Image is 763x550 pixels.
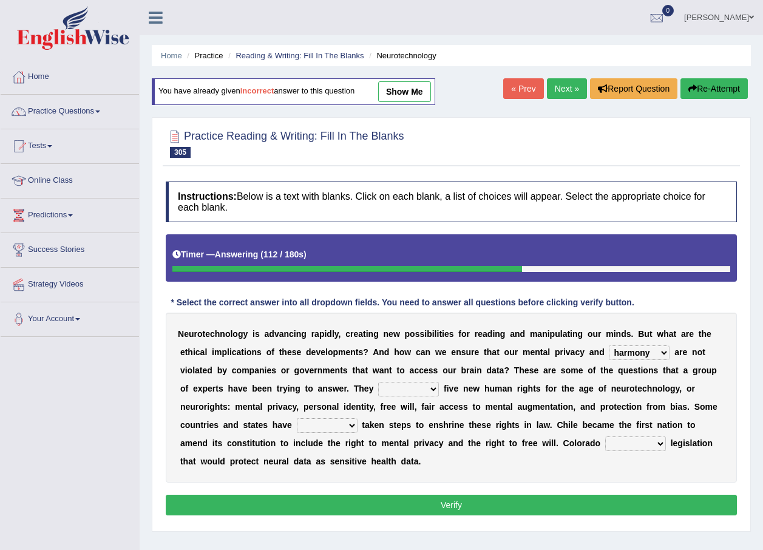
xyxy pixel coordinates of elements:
[578,365,583,375] b: e
[571,365,578,375] b: m
[237,347,242,357] b: a
[702,347,705,357] b: t
[509,347,515,357] b: u
[638,329,644,339] b: B
[352,365,355,375] b: t
[588,329,593,339] b: o
[368,329,374,339] b: n
[184,50,223,61] li: Practice
[571,347,575,357] b: a
[373,347,379,357] b: A
[471,347,474,357] b: r
[578,329,583,339] b: g
[680,78,748,99] button: Re-Attempt
[345,347,350,357] b: e
[487,329,493,339] b: d
[535,347,540,357] b: n
[358,329,363,339] b: a
[238,329,243,339] b: g
[453,365,456,375] b: r
[314,365,317,375] b: r
[366,329,368,339] b: i
[378,81,431,102] a: show me
[416,347,421,357] b: c
[426,347,431,357] b: n
[274,329,279,339] b: v
[230,329,232,339] b: l
[340,365,343,375] b: t
[339,329,341,339] b: ,
[631,329,634,339] b: .
[561,365,566,375] b: s
[492,329,495,339] b: i
[222,347,227,357] b: p
[279,347,282,357] b: t
[435,347,442,357] b: w
[373,365,379,375] b: w
[1,268,139,298] a: Strategy Videos
[500,329,506,339] b: g
[203,329,206,339] b: t
[570,329,572,339] b: i
[161,51,182,60] a: Home
[683,347,688,357] b: e
[590,78,677,99] button: Report Question
[222,365,227,375] b: y
[185,347,188,357] b: t
[289,329,294,339] b: c
[314,329,319,339] b: a
[448,365,453,375] b: u
[437,329,439,339] b: i
[444,329,449,339] b: e
[294,365,300,375] b: g
[503,78,543,99] a: « Prev
[260,250,263,259] b: (
[686,329,689,339] b: r
[443,365,448,375] b: o
[439,329,442,339] b: t
[697,347,703,357] b: o
[397,365,400,375] b: t
[232,329,238,339] b: o
[249,365,255,375] b: p
[476,365,482,375] b: n
[435,329,437,339] b: l
[663,329,669,339] b: h
[246,347,252,357] b: o
[394,347,399,357] b: h
[702,329,707,339] b: h
[384,365,390,375] b: n
[572,329,578,339] b: n
[188,365,193,375] b: o
[253,329,255,339] b: i
[254,365,259,375] b: a
[692,347,697,357] b: n
[152,78,435,105] div: You have already given answer to this question
[594,347,600,357] b: n
[242,365,249,375] b: m
[353,329,358,339] b: e
[389,365,392,375] b: t
[193,347,195,357] b: i
[649,329,653,339] b: t
[212,347,214,357] b: i
[405,329,410,339] b: p
[305,365,310,375] b: v
[563,347,566,357] b: i
[475,329,478,339] b: r
[271,365,276,375] b: s
[458,329,461,339] b: f
[432,329,435,339] b: i
[263,250,304,259] b: 112 / 180s
[599,347,605,357] b: d
[404,347,411,357] b: w
[475,347,480,357] b: e
[320,347,325,357] b: e
[467,329,470,339] b: r
[1,233,139,263] a: Success Stories
[166,495,737,515] button: Verify
[543,365,548,375] b: a
[287,347,292,357] b: e
[589,347,594,357] b: a
[166,127,404,158] h2: Practice Reading & Writing: Fill In The Blanks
